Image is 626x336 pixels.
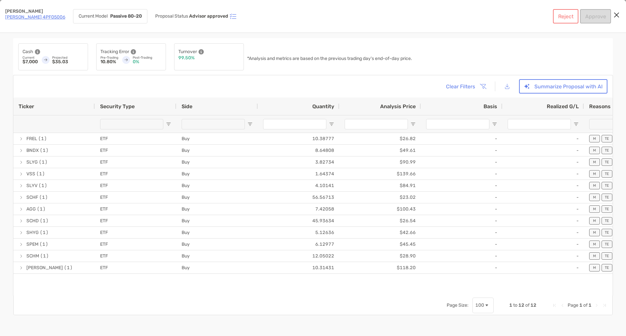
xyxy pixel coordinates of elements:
span: 12 [518,302,524,308]
span: [PERSON_NAME] [26,262,63,273]
div: Buy [176,203,258,215]
p: 10.80% [100,60,118,64]
button: Open Filter Menu [166,122,171,127]
span: SLYG [26,157,38,168]
button: Clear Filters [441,79,490,94]
div: - [421,203,502,215]
div: Page Size [472,298,494,313]
p: TE [605,148,609,153]
p: TE [605,242,609,246]
span: (1) [39,239,48,250]
div: ETF [95,133,176,144]
div: $45.45 [339,239,421,250]
span: (1) [40,215,49,226]
div: - [502,168,584,180]
p: M [593,183,596,188]
button: Open Filter Menu [410,122,416,127]
div: - [421,192,502,203]
p: TE [605,230,609,235]
div: - [421,180,502,191]
span: Basis [484,103,497,110]
span: Security Type [100,103,135,110]
span: of [583,302,588,308]
div: - [502,227,584,238]
span: of [525,302,529,308]
div: - [502,145,584,156]
span: SPEM [26,239,38,250]
button: Open Filter Menu [574,122,579,127]
input: Quantity Filter Input [263,119,326,129]
span: to [513,302,517,308]
span: (1) [36,168,45,179]
img: icon status [229,12,237,20]
span: 1 [509,302,512,308]
button: Close modal [612,10,621,20]
div: 8.64808 [258,145,339,156]
span: (1) [64,262,73,273]
span: (1) [39,192,48,203]
p: M [593,148,596,153]
p: M [593,195,596,199]
div: $90.99 [339,156,421,168]
span: BNDX [26,145,39,156]
p: TE [605,219,609,223]
span: Side [182,103,192,110]
p: $35.03 [52,60,84,64]
p: Advisor approved [189,14,228,19]
div: $118.20 [339,262,421,273]
div: - [502,192,584,203]
div: 1.64374 [258,168,339,180]
div: Reasons [589,103,619,110]
div: ETF [95,215,176,226]
input: Realized G/L Filter Input [508,119,571,129]
div: - [421,145,502,156]
span: (1) [40,227,49,238]
div: 7.42058 [258,203,339,215]
div: - [421,239,502,250]
input: Analysis Price Filter Input [345,119,408,129]
p: M [593,230,596,235]
p: Pre-Trading [100,56,118,60]
div: Buy [176,180,258,191]
p: M [593,242,596,246]
span: Page [568,302,578,308]
span: FREL [26,133,37,144]
span: Analysis Price [380,103,416,110]
div: $100.43 [339,203,421,215]
strong: Passive 80-20 [110,13,142,19]
button: Summarize Proposal with AI [519,79,607,94]
div: ETF [95,168,176,180]
p: M [593,219,596,223]
div: Next Page [594,303,599,308]
div: - [502,133,584,144]
div: First Page [552,303,557,308]
p: Current [22,56,38,60]
input: Basis Filter Input [426,119,489,129]
div: 3.82734 [258,156,339,168]
p: Projected [52,56,84,60]
span: (1) [40,145,49,156]
div: - [421,133,502,144]
div: Buy [176,250,258,262]
div: Page Size: [447,302,469,308]
div: ETF [95,250,176,262]
div: ETF [95,145,176,156]
div: - [502,250,584,262]
div: $42.66 [339,227,421,238]
div: 10.38777 [258,133,339,144]
button: Reject [553,9,578,23]
div: ETF [95,203,176,215]
div: ETF [95,156,176,168]
div: 10.31431 [258,262,339,273]
div: Buy [176,192,258,203]
div: 5.12636 [258,227,339,238]
span: SHYG [26,227,39,238]
span: SLYV [26,180,37,191]
span: 1 [589,302,591,308]
div: $139.66 [339,168,421,180]
p: $7,000 [22,60,38,64]
div: Last Page [602,303,607,308]
div: 6.12977 [258,239,339,250]
div: 45.93634 [258,215,339,226]
div: - [421,215,502,226]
